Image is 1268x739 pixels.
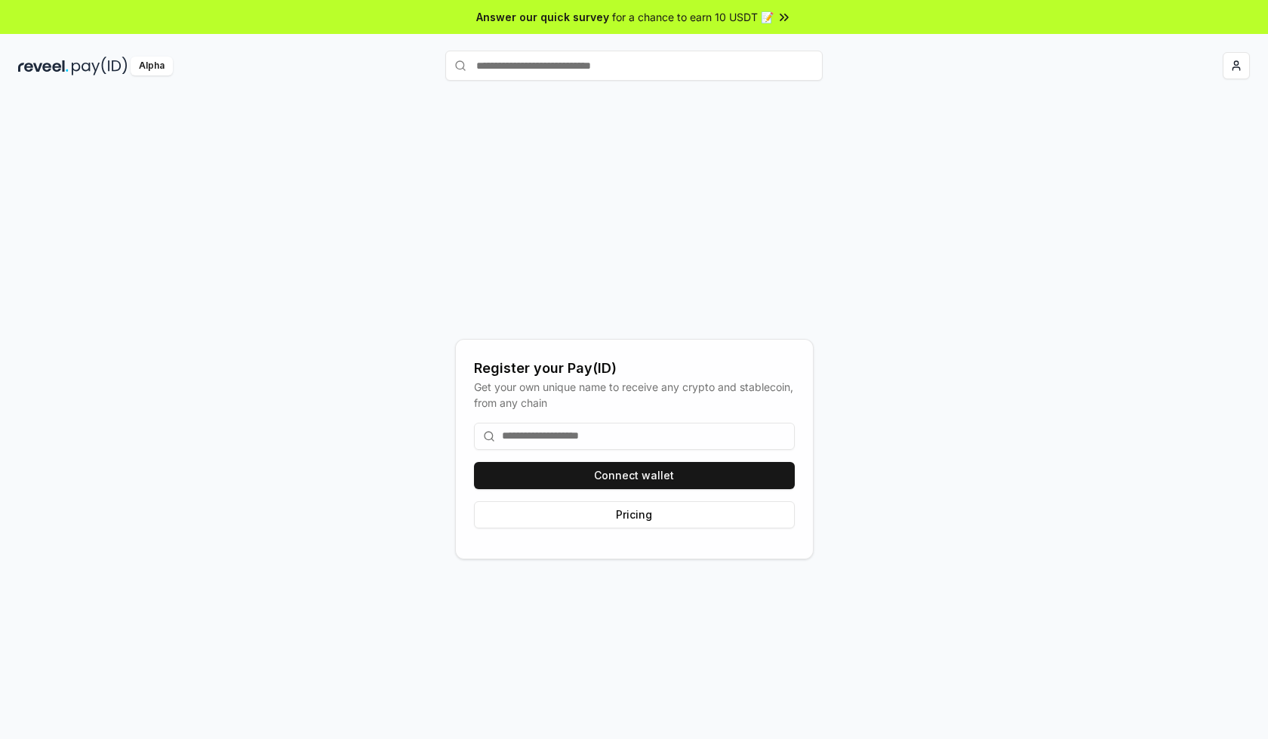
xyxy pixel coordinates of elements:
[476,9,609,25] span: Answer our quick survey
[474,501,795,528] button: Pricing
[612,9,774,25] span: for a chance to earn 10 USDT 📝
[474,462,795,489] button: Connect wallet
[474,379,795,411] div: Get your own unique name to receive any crypto and stablecoin, from any chain
[18,57,69,75] img: reveel_dark
[72,57,128,75] img: pay_id
[131,57,173,75] div: Alpha
[474,358,795,379] div: Register your Pay(ID)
